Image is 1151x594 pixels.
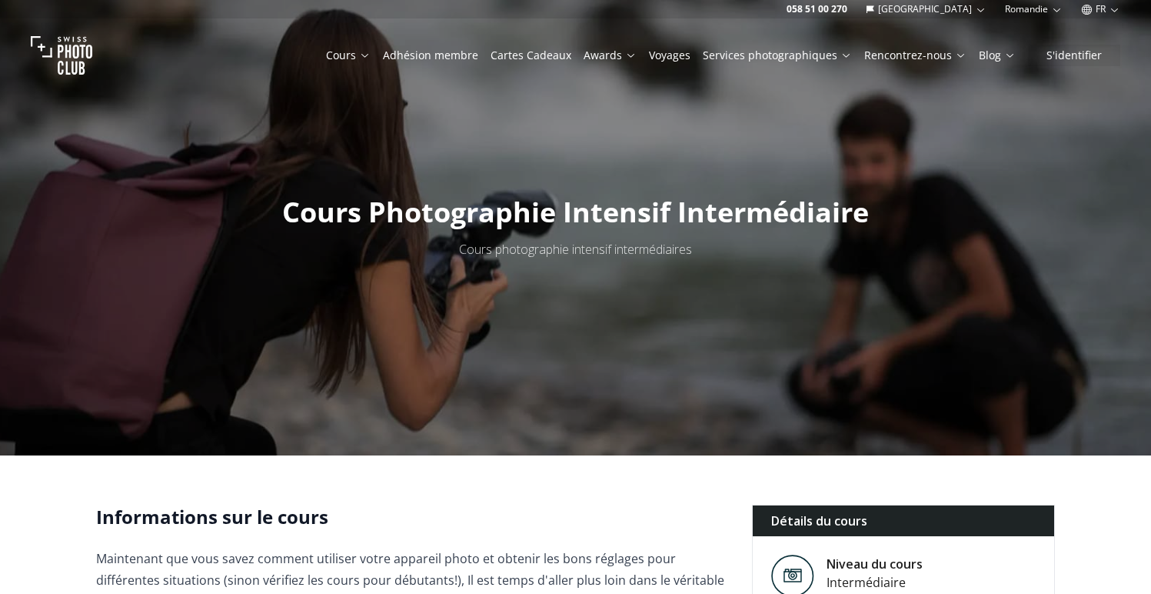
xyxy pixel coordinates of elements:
[383,48,478,63] a: Adhésion membre
[973,45,1022,66] button: Blog
[827,573,923,592] div: Intermédiaire
[326,48,371,63] a: Cours
[753,506,1055,536] div: Détails du cours
[577,45,643,66] button: Awards
[320,45,377,66] button: Cours
[282,193,869,231] span: Cours Photographie Intensif Intermédiaire
[643,45,697,66] button: Voyages
[459,241,692,258] span: Cours photographie intensif intermédiaires
[979,48,1016,63] a: Blog
[703,48,852,63] a: Services photographiques
[484,45,577,66] button: Cartes Cadeaux
[787,3,847,15] a: 058 51 00 270
[864,48,966,63] a: Rencontrez-nous
[697,45,858,66] button: Services photographiques
[1028,45,1120,66] button: S'identifier
[827,555,923,573] div: Niveau du cours
[649,48,690,63] a: Voyages
[858,45,973,66] button: Rencontrez-nous
[96,505,727,529] h2: Informations sur le cours
[377,45,484,66] button: Adhésion membre
[491,48,571,63] a: Cartes Cadeaux
[584,48,637,63] a: Awards
[31,25,92,86] img: Swiss photo club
